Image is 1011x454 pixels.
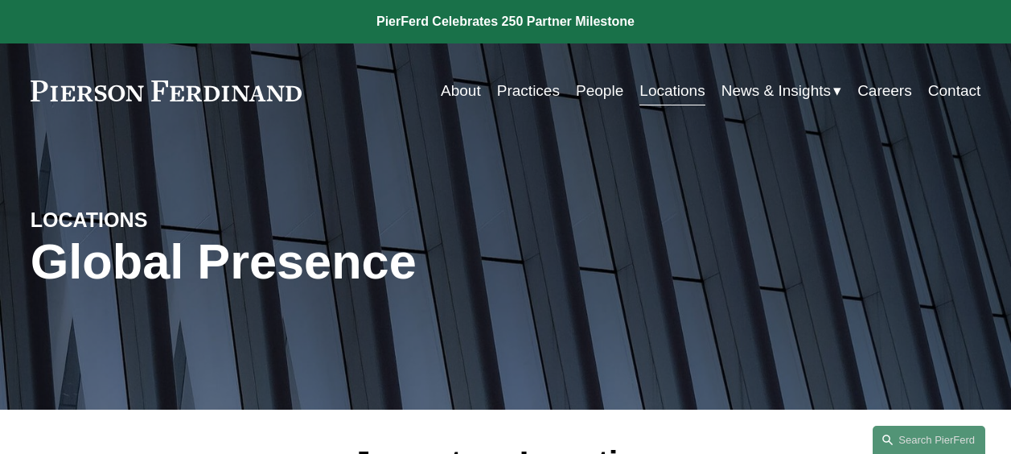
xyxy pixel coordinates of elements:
h4: LOCATIONS [31,208,268,233]
a: Contact [928,76,980,106]
a: People [576,76,623,106]
a: folder dropdown [721,76,841,106]
a: Locations [639,76,705,106]
span: News & Insights [721,77,831,105]
h1: Global Presence [31,233,664,290]
a: About [441,76,481,106]
a: Careers [857,76,912,106]
a: Search this site [873,426,985,454]
a: Practices [497,76,560,106]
